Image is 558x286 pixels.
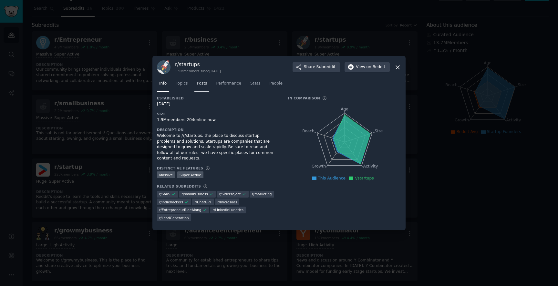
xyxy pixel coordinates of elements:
[181,192,208,196] span: r/ smallbusiness
[293,62,340,72] button: ShareSubreddit
[356,64,385,70] span: View
[214,78,243,92] a: Performance
[341,107,348,111] tspan: Age
[159,200,183,204] span: r/ indiehackers
[157,101,279,107] div: [DATE]
[304,64,336,70] span: Share
[248,78,263,92] a: Stats
[219,192,241,196] span: r/ SideProject
[355,176,374,180] span: r/startups
[302,129,315,133] tspan: Reach
[312,164,326,169] tspan: Growth
[267,78,285,92] a: People
[157,117,279,123] div: 1.9M members, 204 online now
[157,128,279,132] h3: Description
[159,216,189,220] span: r/ LeadGeneration
[176,81,188,87] span: Topics
[363,164,378,169] tspan: Activity
[157,78,169,92] a: Info
[367,64,385,70] span: on Reddit
[159,81,167,87] span: Info
[159,192,170,196] span: r/ SaaS
[175,61,221,68] h3: r/ startups
[157,112,279,116] h3: Size
[157,184,201,189] h3: Related Subreddits
[175,69,221,73] div: 1.9M members since [DATE]
[157,133,279,161] div: Welcome to /r/startups, the place to discuss startup problems and solutions. Startups are compani...
[316,64,336,70] span: Subreddit
[197,81,207,87] span: Posts
[157,96,279,100] h3: Established
[252,192,272,196] span: r/ marketing
[177,171,203,178] div: Super Active
[194,200,212,204] span: r/ ChatGPT
[288,96,320,100] h3: In Comparison
[157,60,170,74] img: startups
[375,129,383,133] tspan: Size
[157,166,203,170] h3: Distinctive Features
[318,176,346,180] span: This Audience
[157,171,175,178] div: Massive
[217,200,237,204] span: r/ microsaas
[173,78,190,92] a: Topics
[216,81,241,87] span: Performance
[345,62,390,72] button: Viewon Reddit
[212,208,243,212] span: r/ LinkedInLunatics
[250,81,260,87] span: Stats
[269,81,283,87] span: People
[159,208,201,212] span: r/ EntrepreneurRideAlong
[194,78,209,92] a: Posts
